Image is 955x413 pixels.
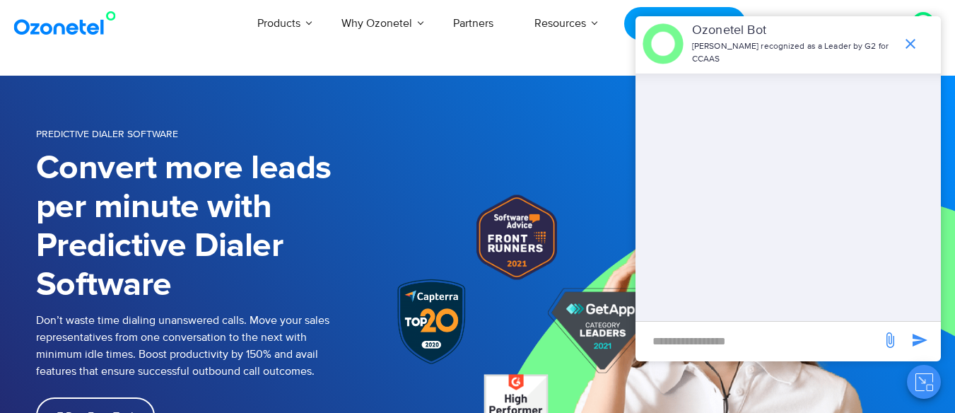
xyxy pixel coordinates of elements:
[907,365,941,399] button: Close chat
[876,326,904,354] span: send message
[906,326,934,354] span: send message
[36,312,354,380] p: Don’t waste time dialing unanswered calls. Move your sales representatives from one conversation ...
[624,7,745,40] a: Request a Demo
[643,329,874,354] div: new-msg-input
[36,128,178,140] span: PREDICTIVE DIALER SOFTWARE
[896,30,925,58] span: end chat or minimize
[643,23,684,64] img: header
[692,21,895,40] p: Ozonetel Bot
[692,40,895,66] p: [PERSON_NAME] recognized as a Leader by G2 for CCAAS
[36,149,346,305] h1: Convert more leads per minute with Predictive Dialer Software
